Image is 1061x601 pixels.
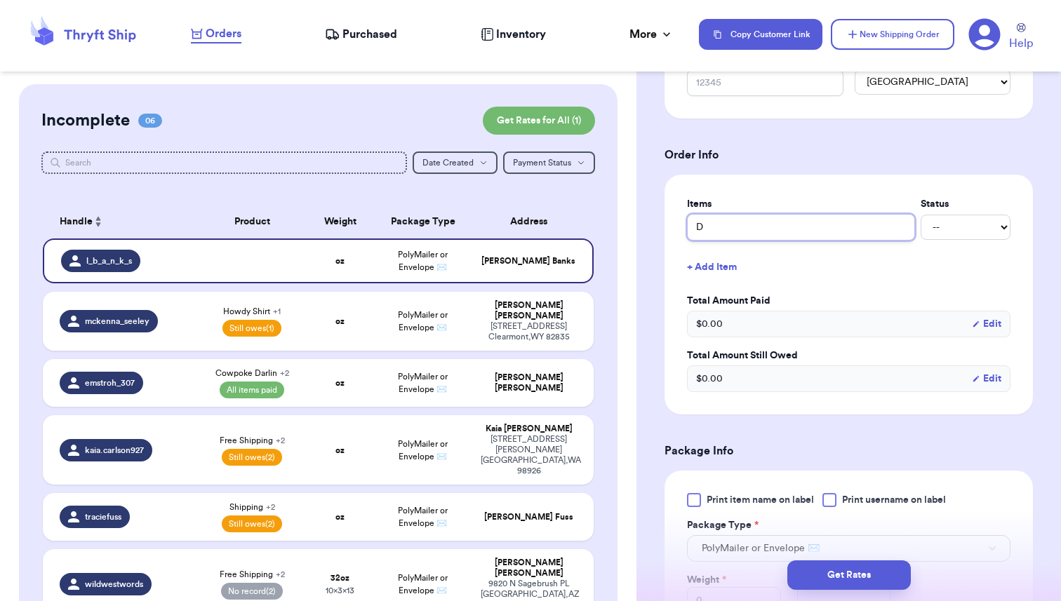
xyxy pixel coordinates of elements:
[687,535,1010,562] button: PolyMailer or Envelope ✉️
[481,424,577,434] div: Kaia [PERSON_NAME]
[229,501,275,513] span: Shipping
[1009,23,1033,52] a: Help
[472,205,594,238] th: Address
[921,197,1010,211] label: Status
[220,569,285,580] span: Free Shipping
[702,541,820,555] span: PolyMailer or Envelope ✉️
[197,205,307,238] th: Product
[221,583,283,600] span: No record (2)
[481,26,546,43] a: Inventory
[41,151,407,174] input: Search
[342,26,397,43] span: Purchased
[687,294,1010,308] label: Total Amount Paid
[699,19,822,50] button: Copy Customer Link
[85,511,121,522] span: traciefuss
[335,257,345,265] strong: oz
[481,558,577,579] div: [PERSON_NAME] [PERSON_NAME]
[85,445,144,456] span: kaia.carlson927
[276,436,285,445] span: + 2
[85,316,149,327] span: mckenna_seeley
[222,449,282,466] span: Still owes (2)
[787,560,911,590] button: Get Rates
[481,372,577,393] div: [PERSON_NAME] [PERSON_NAME]
[972,372,1001,386] button: Edit
[503,151,595,174] button: Payment Status
[331,574,349,582] strong: 32 oz
[398,574,448,595] span: PolyMailer or Envelope ✉️
[138,114,162,128] span: 06
[481,300,577,321] div: [PERSON_NAME] [PERSON_NAME]
[481,321,577,342] div: [STREET_ADDRESS] Clearmont , WY 82835
[335,513,345,521] strong: oz
[191,25,241,43] a: Orders
[206,25,241,42] span: Orders
[335,379,345,387] strong: oz
[93,213,104,230] button: Sort ascending
[86,255,132,266] span: l_b_a_n_k_s
[842,493,946,507] span: Print username on label
[223,306,281,317] span: Howdy Shirt
[215,367,289,379] span: Cowpoke Darlin
[222,515,282,532] span: Still owes (2)
[335,317,345,325] strong: oz
[41,109,130,132] h2: Incomplete
[1009,35,1033,52] span: Help
[687,69,843,96] input: 12345
[266,503,275,511] span: + 2
[373,205,472,238] th: Package Type
[696,317,723,331] span: $ 0.00
[325,26,397,43] a: Purchased
[280,369,289,377] span: + 2
[481,434,577,476] div: [STREET_ADDRESS][PERSON_NAME] [GEOGRAPHIC_DATA] , WA 98926
[273,307,281,316] span: + 1
[696,372,723,386] span: $ 0.00
[831,19,954,50] button: New Shipping Order
[335,446,345,454] strong: oz
[276,570,285,579] span: + 2
[85,377,135,389] span: emstroh_307
[398,440,448,461] span: PolyMailer or Envelope ✉️
[972,317,1001,331] button: Edit
[481,256,575,266] div: [PERSON_NAME] Banks
[220,381,284,398] span: All items paid
[413,151,498,174] button: Date Created
[398,372,448,393] span: PolyMailer or Envelope ✉️
[398,311,448,332] span: PolyMailer or Envelope ✉️
[687,349,1010,363] label: Total Amount Still Owed
[481,512,577,522] div: [PERSON_NAME] Fuss
[629,26,674,43] div: More
[513,158,571,167] span: Payment Status
[398,506,448,527] span: PolyMailer or Envelope ✉️
[220,435,285,446] span: Free Shipping
[422,158,474,167] span: Date Created
[681,252,1016,283] button: + Add Item
[398,250,448,271] span: PolyMailer or Envelope ✉️
[483,107,595,135] button: Get Rates for All (1)
[326,586,354,595] span: 10 x 3 x 13
[85,579,143,590] span: wildwestwords
[60,215,93,229] span: Handle
[687,518,759,532] label: Package Type
[687,197,915,211] label: Items
[665,443,1033,459] h3: Package Info
[707,493,814,507] span: Print item name on label
[665,147,1033,163] h3: Order Info
[496,26,546,43] span: Inventory
[222,320,281,337] span: Still owes (1)
[307,205,373,238] th: Weight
